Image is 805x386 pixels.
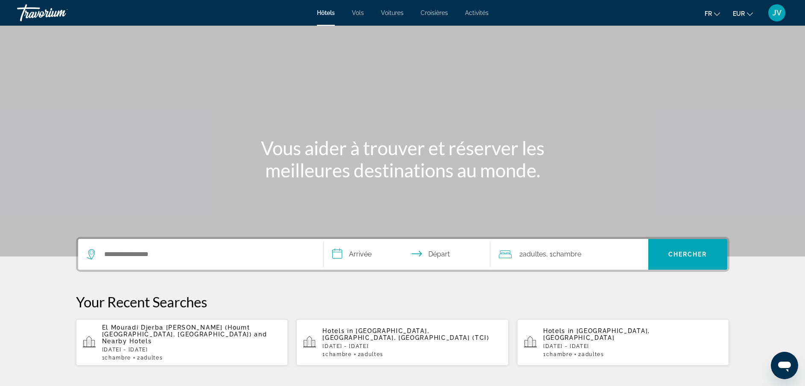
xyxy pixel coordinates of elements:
span: Adultes [582,351,604,357]
span: Adultes [361,351,383,357]
span: 1 [322,351,351,357]
div: Search widget [78,239,727,270]
a: Voitures [381,9,404,16]
span: 2 [519,248,546,260]
p: [DATE] - [DATE] [322,343,502,349]
p: Your Recent Searches [76,293,729,310]
a: Travorium [17,2,102,24]
button: El Mouradi Djerba [PERSON_NAME] (Houmt [GEOGRAPHIC_DATA], [GEOGRAPHIC_DATA]) and Nearby Hotels[DA... [76,319,288,366]
span: El Mouradi Djerba [PERSON_NAME] (Houmt [GEOGRAPHIC_DATA], [GEOGRAPHIC_DATA]) [102,324,252,338]
span: Chambre [105,355,131,361]
button: Hotels in [GEOGRAPHIC_DATA], [GEOGRAPHIC_DATA][DATE] - [DATE]1Chambre2Adultes [517,319,729,366]
button: User Menu [766,4,788,22]
span: [GEOGRAPHIC_DATA], [GEOGRAPHIC_DATA] [543,327,650,341]
span: Hotels in [543,327,574,334]
button: Search [648,239,727,270]
p: [DATE] - [DATE] [543,343,723,349]
p: [DATE] - [DATE] [102,347,281,353]
button: Change language [705,7,720,20]
span: 2 [578,351,604,357]
span: Chercher [668,251,707,258]
span: Adultes [523,250,546,258]
span: 1 [102,355,131,361]
button: Select check in and out date [324,239,490,270]
button: Hotels in [GEOGRAPHIC_DATA], [GEOGRAPHIC_DATA], [GEOGRAPHIC_DATA] (TCI)[DATE] - [DATE]1Chambre2Ad... [296,319,509,366]
span: Chambre [325,351,352,357]
a: Croisières [421,9,448,16]
span: , 1 [546,248,581,260]
span: fr [705,10,712,17]
span: Chambre [553,250,581,258]
span: JV [773,9,782,17]
iframe: Bouton de lancement de la fenêtre de messagerie [771,352,798,379]
span: EUR [733,10,745,17]
button: Travelers: 2 adults, 0 children [490,239,648,270]
span: Hotels in [322,327,353,334]
span: 1 [543,351,572,357]
input: Search hotel destination [103,248,310,261]
span: [GEOGRAPHIC_DATA], [GEOGRAPHIC_DATA], [GEOGRAPHIC_DATA] (TCI) [322,327,489,341]
span: and Nearby Hotels [102,331,267,345]
a: Vols [352,9,364,16]
span: 2 [358,351,383,357]
span: 2 [137,355,163,361]
a: Activités [465,9,489,16]
span: Adultes [141,355,163,361]
span: Chambre [546,351,573,357]
a: Hôtels [317,9,335,16]
button: Change currency [733,7,753,20]
h1: Vous aider à trouver et réserver les meilleures destinations au monde. [243,137,563,181]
